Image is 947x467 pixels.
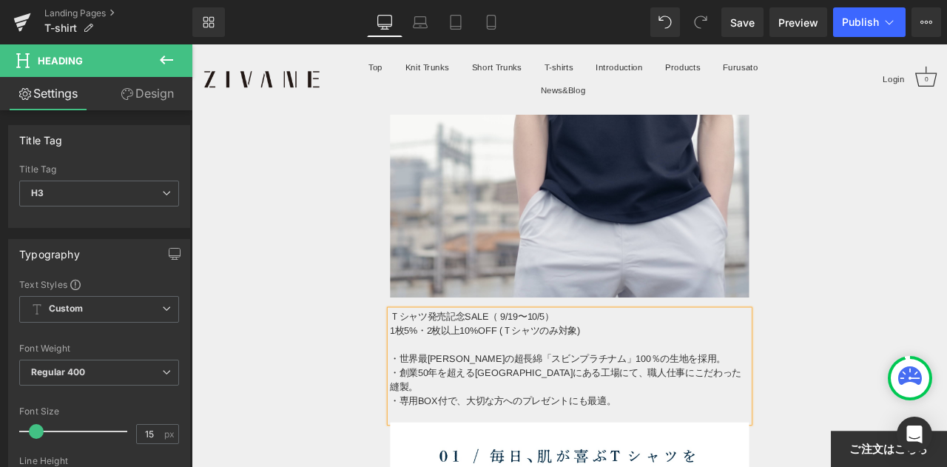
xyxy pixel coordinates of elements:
a: Mobile [473,7,509,37]
div: 1枚5%・2枚以上10%OFF (Ｔシャツのみ対象) [235,331,661,348]
a: Desktop [367,7,402,37]
div: Title Tag [19,164,179,175]
b: Custom [49,303,83,315]
b: Regular 400 [31,366,86,377]
button: Redo [686,7,715,37]
a: Landing Pages [44,7,192,19]
a: Preview [769,7,827,37]
a: New Library [192,7,225,37]
button: Publish [833,7,906,37]
span: px [164,429,177,439]
div: Typography [19,240,80,261]
div: Open Intercom Messenger [897,417,932,452]
span: Publish [842,16,879,28]
b: H3 [31,187,44,198]
div: ・専用BOX付で、大切な方へのプレゼントにも最適。 [235,414,661,431]
a: Laptop [402,7,438,37]
a: Tablet [438,7,473,37]
span: T-shirt [44,22,77,34]
div: Ｔシャツ発売記念SALE（ 9/19〜10/5） [235,315,661,332]
div: Line Height [19,456,179,466]
div: Text Styles [19,278,179,290]
div: Title Tag [19,126,63,147]
div: Font Weight [19,343,179,354]
button: Undo [650,7,680,37]
button: More [911,7,941,37]
span: Save [730,15,755,30]
div: ・創業50年を超える[GEOGRAPHIC_DATA]にある工場にて、職人仕事にこだわった縫製。 [235,381,661,414]
div: Font Size [19,406,179,417]
span: Heading [38,55,83,67]
div: ・世界最[PERSON_NAME]の超長綿「スビンプラチナム」100％の生地を採用。 [235,315,661,448]
a: Design [99,77,195,110]
span: Preview [778,15,818,30]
